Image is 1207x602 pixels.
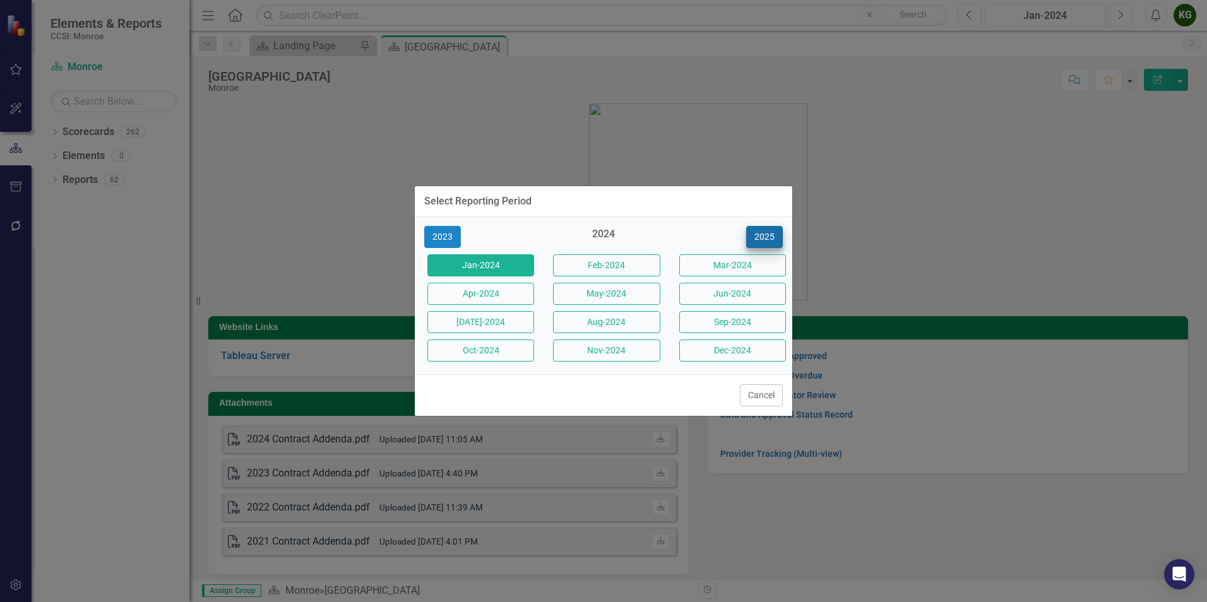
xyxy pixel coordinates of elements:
button: Sep-2024 [679,311,786,333]
button: Mar-2024 [679,254,786,276]
button: May-2024 [553,283,660,305]
div: 2024 [550,227,657,248]
button: Nov-2024 [553,339,660,362]
button: Jan-2024 [427,254,534,276]
button: 2023 [424,226,461,248]
button: 2025 [746,226,783,248]
button: Jun-2024 [679,283,786,305]
div: Select Reporting Period [424,196,532,207]
div: Open Intercom Messenger [1164,559,1194,589]
button: Dec-2024 [679,339,786,362]
button: Aug-2024 [553,311,660,333]
button: Feb-2024 [553,254,660,276]
button: Oct-2024 [427,339,534,362]
button: Apr-2024 [427,283,534,305]
button: [DATE]-2024 [427,311,534,333]
button: Cancel [740,384,783,406]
